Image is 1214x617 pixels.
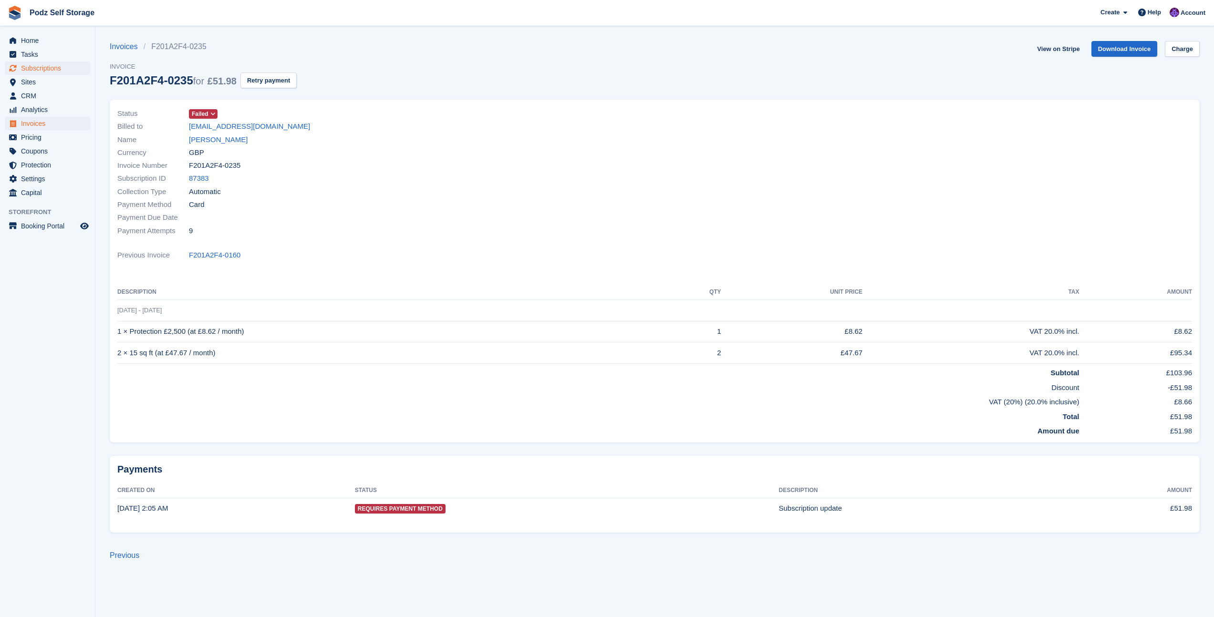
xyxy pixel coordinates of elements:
[117,173,189,184] span: Subscription ID
[1165,41,1200,57] a: Charge
[117,121,189,132] span: Billed to
[721,342,863,364] td: £47.67
[5,186,90,199] a: menu
[240,72,297,88] button: Retry payment
[1033,41,1083,57] a: View on Stripe
[26,5,98,21] a: Podz Self Storage
[1075,483,1192,498] th: Amount
[208,76,237,86] span: £51.98
[21,34,78,47] span: Home
[21,172,78,185] span: Settings
[1170,8,1179,17] img: Jawed Chowdhary
[21,186,78,199] span: Capital
[117,160,189,171] span: Invoice Number
[1091,41,1158,57] a: Download Invoice
[189,147,204,158] span: GBP
[5,172,90,185] a: menu
[21,62,78,75] span: Subscriptions
[5,144,90,158] a: menu
[117,307,162,314] span: [DATE] - [DATE]
[117,504,168,512] time: 2025-07-26 01:05:10 UTC
[79,220,90,232] a: Preview store
[1079,408,1193,422] td: £51.98
[1079,342,1193,364] td: £95.34
[189,121,310,132] a: [EMAIL_ADDRESS][DOMAIN_NAME]
[21,89,78,103] span: CRM
[355,504,446,514] span: Requires Payment Method
[189,199,205,210] span: Card
[117,285,670,300] th: Description
[110,41,297,52] nav: breadcrumbs
[5,48,90,61] a: menu
[117,463,1192,475] h2: Payments
[110,62,297,72] span: Invoice
[9,207,95,217] span: Storefront
[21,117,78,130] span: Invoices
[189,134,248,145] a: [PERSON_NAME]
[117,483,355,498] th: Created On
[21,75,78,89] span: Sites
[670,321,721,342] td: 1
[117,250,189,261] span: Previous Invoice
[21,103,78,116] span: Analytics
[189,250,240,261] a: F201A2F4-0160
[862,348,1079,359] div: VAT 20.0% incl.
[1148,8,1161,17] span: Help
[1079,364,1193,379] td: £103.96
[110,41,144,52] a: Invoices
[1079,379,1193,393] td: -£51.98
[5,75,90,89] a: menu
[189,173,209,184] a: 87383
[117,199,189,210] span: Payment Method
[1051,369,1079,377] strong: Subtotal
[862,326,1079,337] div: VAT 20.0% incl.
[192,110,208,118] span: Failed
[117,212,189,223] span: Payment Due Date
[189,108,218,119] a: Failed
[5,89,90,103] a: menu
[721,321,863,342] td: £8.62
[5,219,90,233] a: menu
[8,6,22,20] img: stora-icon-8386f47178a22dfd0bd8f6a31ec36ba5ce8667c1dd55bd0f319d3a0aa187defe.svg
[1075,498,1192,519] td: £51.98
[117,321,670,342] td: 1 × Protection £2,500 (at £8.62 / month)
[189,160,240,171] span: F201A2F4-0235
[21,219,78,233] span: Booking Portal
[779,483,1075,498] th: Description
[117,379,1079,393] td: Discount
[1079,393,1193,408] td: £8.66
[670,285,721,300] th: QTY
[1079,285,1193,300] th: Amount
[355,483,779,498] th: Status
[117,134,189,145] span: Name
[5,117,90,130] a: menu
[21,144,78,158] span: Coupons
[110,551,139,559] a: Previous
[189,226,193,237] span: 9
[5,158,90,172] a: menu
[193,76,204,86] span: for
[5,34,90,47] a: menu
[117,186,189,197] span: Collection Type
[862,285,1079,300] th: Tax
[21,158,78,172] span: Protection
[21,48,78,61] span: Tasks
[110,74,237,87] div: F201A2F4-0235
[117,147,189,158] span: Currency
[1038,427,1079,435] strong: Amount due
[117,393,1079,408] td: VAT (20%) (20.0% inclusive)
[1181,8,1205,18] span: Account
[189,186,221,197] span: Automatic
[5,103,90,116] a: menu
[1063,412,1079,421] strong: Total
[5,131,90,144] a: menu
[1079,422,1193,437] td: £51.98
[117,342,670,364] td: 2 × 15 sq ft (at £47.67 / month)
[21,131,78,144] span: Pricing
[117,108,189,119] span: Status
[721,285,863,300] th: Unit Price
[5,62,90,75] a: menu
[117,226,189,237] span: Payment Attempts
[1100,8,1120,17] span: Create
[1079,321,1193,342] td: £8.62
